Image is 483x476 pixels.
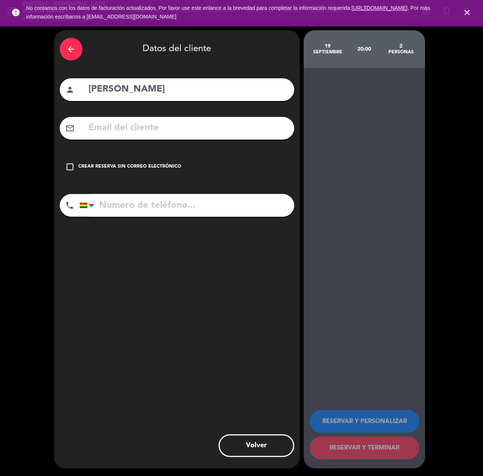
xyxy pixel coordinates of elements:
[88,120,289,136] input: Email del cliente
[65,85,75,94] i: person
[65,201,74,210] i: phone
[383,49,419,55] div: personas
[11,8,20,17] i: error
[60,36,294,62] div: Datos del cliente
[79,194,294,217] input: Número de teléfono...
[80,194,97,216] div: Bolivia: +591
[310,437,419,459] button: RESERVAR Y TERMINAR
[309,43,346,49] div: 19
[26,5,430,20] span: No contamos con los datos de facturación actualizados. Por favor use este enlance a la brevedad p...
[88,82,289,97] input: Nombre del cliente
[352,5,408,11] a: [URL][DOMAIN_NAME]
[65,162,75,171] i: check_box_outline_blank
[310,410,419,433] button: RESERVAR Y PERSONALIZAR
[463,8,472,17] i: close
[67,45,76,54] i: arrow_back
[219,434,294,457] button: Volver
[65,124,75,133] i: mail_outline
[383,43,419,49] div: 2
[309,49,346,55] div: septiembre
[78,163,181,171] div: Crear reserva sin correo electrónico
[346,36,383,62] div: 20:00
[26,5,430,20] a: . Por más información escríbanos a [EMAIL_ADDRESS][DOMAIN_NAME]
